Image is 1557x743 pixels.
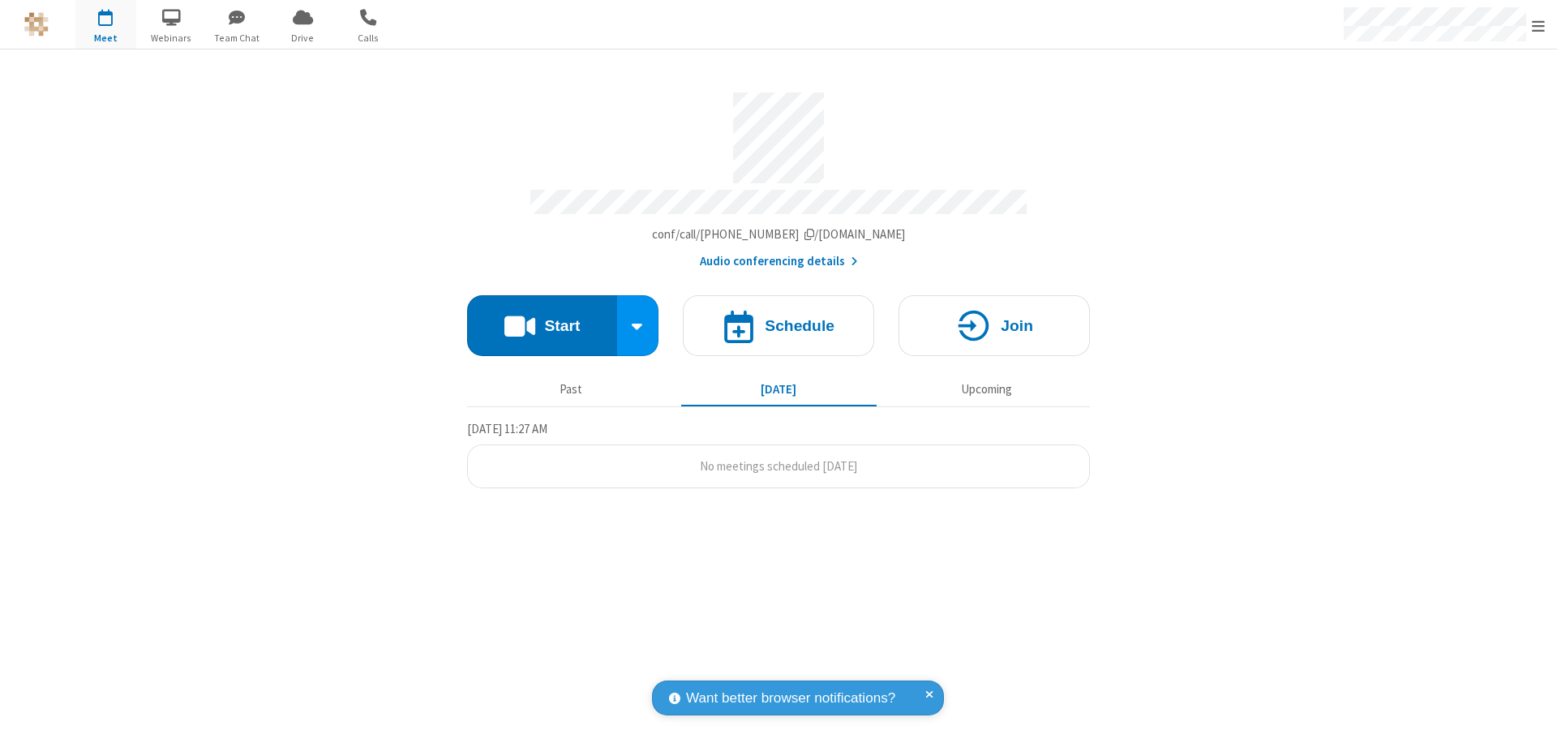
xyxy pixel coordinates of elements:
[1001,318,1033,333] h4: Join
[544,318,580,333] h4: Start
[338,31,399,45] span: Calls
[700,458,857,474] span: No meetings scheduled [DATE]
[75,31,136,45] span: Meet
[474,374,669,405] button: Past
[24,12,49,37] img: QA Selenium DO NOT DELETE OR CHANGE
[272,31,333,45] span: Drive
[681,374,877,405] button: [DATE]
[652,225,906,244] button: Copy my meeting room linkCopy my meeting room link
[467,419,1090,489] section: Today's Meetings
[889,374,1084,405] button: Upcoming
[683,295,874,356] button: Schedule
[617,295,659,356] div: Start conference options
[765,318,834,333] h4: Schedule
[207,31,268,45] span: Team Chat
[141,31,202,45] span: Webinars
[467,295,617,356] button: Start
[467,421,547,436] span: [DATE] 11:27 AM
[652,226,906,242] span: Copy my meeting room link
[467,80,1090,271] section: Account details
[686,688,895,709] span: Want better browser notifications?
[700,252,858,271] button: Audio conferencing details
[899,295,1090,356] button: Join
[1516,701,1545,732] iframe: Chat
